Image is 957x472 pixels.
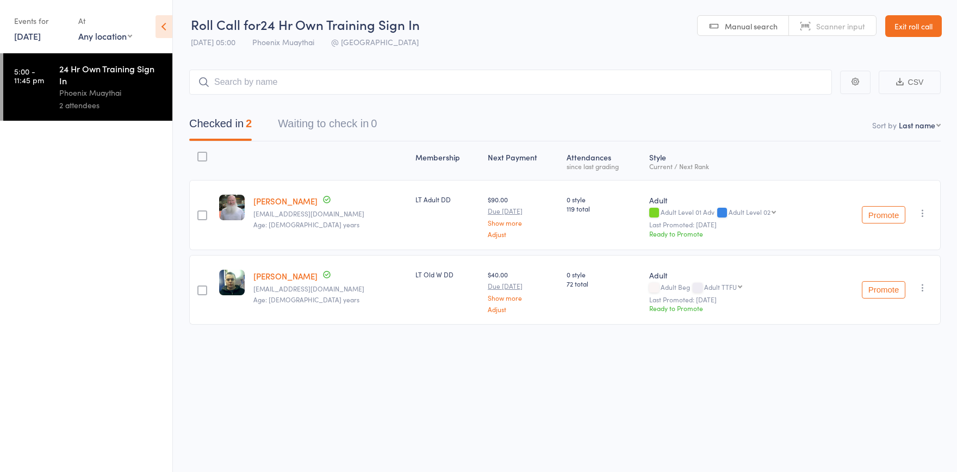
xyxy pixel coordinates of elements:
small: Last Promoted: [DATE] [649,221,824,228]
div: Phoenix Muaythai [59,86,163,99]
label: Sort by [872,120,897,131]
a: 5:00 -11:45 pm24 Hr Own Training Sign InPhoenix Muaythai2 attendees [3,53,172,121]
span: Scanner input [816,21,865,32]
div: $40.00 [488,270,558,313]
small: p_hallinan@outlook.com [253,285,407,293]
div: Next Payment [483,146,562,175]
div: Last name [899,120,935,131]
span: Manual search [725,21,778,32]
div: Membership [411,146,483,175]
div: Adult [649,270,824,281]
div: Any location [78,30,132,42]
span: Age: [DEMOGRAPHIC_DATA] years [253,295,359,304]
button: Promote [862,206,905,223]
span: 72 total [567,279,641,288]
a: Adjust [488,306,558,313]
span: Age: [DEMOGRAPHIC_DATA] years [253,220,359,229]
div: Ready to Promote [649,303,824,313]
input: Search by name [189,70,832,95]
span: Phoenix Muaythai [252,36,314,47]
span: Roll Call for [191,15,260,33]
div: Adult Beg [649,283,824,293]
button: CSV [879,71,941,94]
small: Due [DATE] [488,282,558,290]
div: Style [645,146,828,175]
div: Adult [649,195,824,206]
time: 5:00 - 11:45 pm [14,67,44,84]
div: Adult TTFU [704,283,737,290]
small: Last Promoted: [DATE] [649,296,824,303]
img: image1722415449.png [219,270,245,295]
div: Atten­dances [562,146,645,175]
div: Current / Next Rank [649,163,824,170]
button: Waiting to check in0 [278,112,377,141]
span: 0 style [567,195,641,204]
a: Show more [488,294,558,301]
div: At [78,12,132,30]
img: image1722745998.png [219,195,245,220]
div: 0 [371,117,377,129]
div: Adult Level 01 Adv [649,208,824,218]
div: $90.00 [488,195,558,238]
a: Adjust [488,231,558,238]
div: 2 [246,117,252,129]
a: Show more [488,219,558,226]
a: [DATE] [14,30,41,42]
div: Ready to Promote [649,229,824,238]
div: Adult Level 02 [729,208,770,215]
span: 119 total [567,204,641,213]
div: LT Old W DD [415,270,479,279]
a: [PERSON_NAME] [253,270,318,282]
div: 2 attendees [59,99,163,111]
small: belray@tpg.com.au [253,210,407,218]
a: Exit roll call [885,15,942,37]
span: [DATE] 05:00 [191,36,235,47]
button: Checked in2 [189,112,252,141]
div: since last grading [567,163,641,170]
a: [PERSON_NAME] [253,195,318,207]
div: LT Adult DD [415,195,479,204]
small: Due [DATE] [488,207,558,215]
span: 0 style [567,270,641,279]
span: 24 Hr Own Training Sign In [260,15,420,33]
span: @ [GEOGRAPHIC_DATA] [331,36,419,47]
button: Promote [862,281,905,299]
div: Events for [14,12,67,30]
div: 24 Hr Own Training Sign In [59,63,163,86]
